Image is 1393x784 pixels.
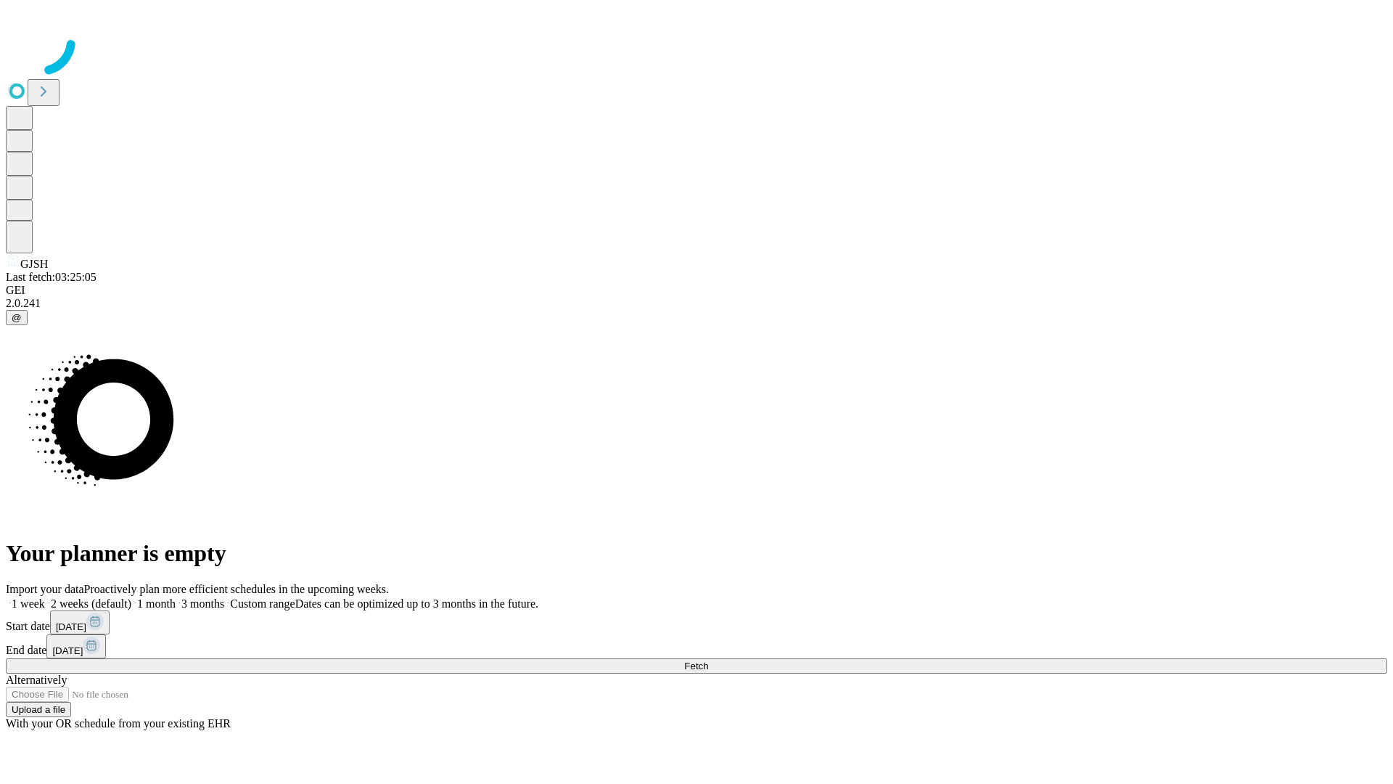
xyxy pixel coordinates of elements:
[6,611,1387,634] div: Start date
[12,312,22,323] span: @
[6,271,96,283] span: Last fetch: 03:25:05
[295,597,538,610] span: Dates can be optimized up to 3 months in the future.
[51,597,131,610] span: 2 weeks (default)
[56,621,86,632] span: [DATE]
[684,661,708,671] span: Fetch
[84,583,389,595] span: Proactively plan more efficient schedules in the upcoming weeks.
[6,717,231,730] span: With your OR schedule from your existing EHR
[50,611,110,634] button: [DATE]
[6,634,1387,658] div: End date
[6,702,71,717] button: Upload a file
[20,258,48,270] span: GJSH
[12,597,45,610] span: 1 week
[137,597,176,610] span: 1 month
[52,645,83,656] span: [DATE]
[6,583,84,595] span: Import your data
[6,297,1387,310] div: 2.0.241
[6,540,1387,567] h1: Your planner is empty
[6,284,1387,297] div: GEI
[230,597,295,610] span: Custom range
[46,634,106,658] button: [DATE]
[6,674,67,686] span: Alternatively
[6,310,28,325] button: @
[6,658,1387,674] button: Fetch
[181,597,224,610] span: 3 months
